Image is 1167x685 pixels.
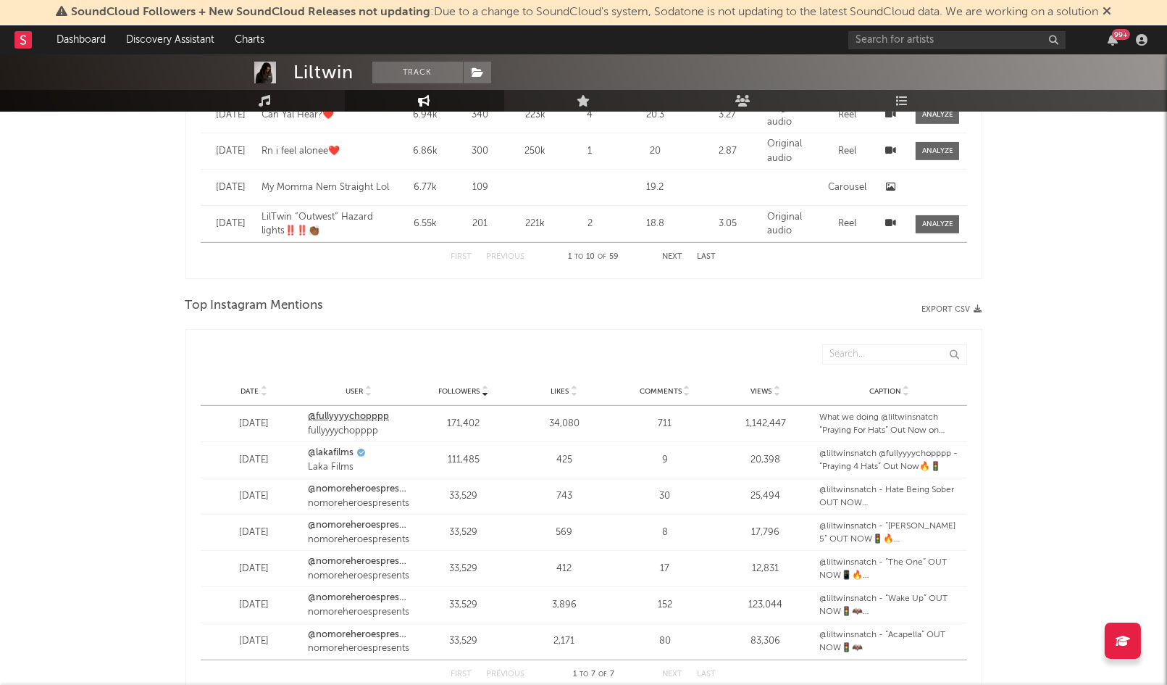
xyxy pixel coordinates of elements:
div: Carousel [825,180,869,195]
div: 412 [517,562,611,576]
div: nomoreheroespresents [308,569,409,584]
div: 80 [618,634,711,649]
div: 221k [513,217,558,231]
div: 569 [517,526,611,540]
span: Date [240,387,259,396]
input: Search for artists [848,31,1066,49]
button: Previous [487,671,525,678]
div: [DATE] [208,217,255,231]
button: Last [698,253,716,261]
div: 1 7 7 [554,666,634,684]
button: First [451,671,472,678]
div: Original audio [767,101,818,129]
div: 3,896 [517,598,611,613]
div: 33,529 [417,526,510,540]
div: 34,080 [517,417,611,431]
div: @liltwinsnatch - “[PERSON_NAME] 5” OUT NOW🚦🔥 Dir. - @delahoyne VHS / Grip - @editsby_monches [819,520,959,546]
div: My Momma Nem Straight Lol [262,180,396,195]
div: 111,485 [417,453,510,468]
div: 18.8 [622,217,687,231]
div: 223k [513,108,558,123]
div: 33,529 [417,489,510,504]
span: Followers [438,387,480,396]
div: @liltwinsnatch - Hate Being Sober OUT NOW Dir. - @_ljayprod [819,483,959,510]
span: User [346,387,363,396]
div: 6.94k [403,108,448,123]
div: Can Yal Hear?❤️ [262,108,396,123]
span: Views [750,387,771,396]
div: 340 [455,108,506,123]
div: 711 [618,417,711,431]
div: 9 [618,453,711,468]
div: 1,142,447 [719,417,812,431]
div: 17,796 [719,526,812,540]
div: 20.3 [622,108,687,123]
a: @nomoreheroespresents [308,518,409,533]
button: Next [663,253,683,261]
div: nomoreheroespresents [308,497,409,511]
a: Charts [225,25,275,54]
div: 3.05 [695,217,760,231]
div: [DATE] [208,108,255,123]
div: 33,529 [417,634,510,649]
div: 19.2 [622,180,687,195]
button: 99+ [1108,34,1118,46]
div: 3.27 [695,108,760,123]
div: Original audio [767,137,818,165]
span: Likes [551,387,569,396]
div: @liltwinsnatch @fullyyyychopppp - “Praying 4 Hats” Out Now🔥🚦 [819,447,959,473]
div: Reel [825,108,869,123]
div: nomoreheroespresents [308,642,409,656]
div: [DATE] [208,526,301,540]
div: [DATE] [208,180,255,195]
span: Comments [640,387,682,396]
a: @fullyyyychopppp [308,410,389,424]
span: : Due to a change to SoundCloud's system, Sodatone is not updating to the latest SoundCloud data.... [71,7,1098,18]
div: nomoreheroespresents [308,533,409,547]
div: 6.86k [403,144,448,159]
input: Search... [822,344,967,365]
div: [DATE] [208,417,301,431]
div: Reel [825,144,869,159]
div: 425 [517,453,611,468]
button: Previous [487,253,525,261]
div: [DATE] [208,144,255,159]
a: @nomoreheroespresents [308,482,409,497]
div: 123,044 [719,598,812,613]
a: Discovery Assistant [116,25,225,54]
div: Reel [825,217,869,231]
div: 17 [618,562,711,576]
div: 250k [513,144,558,159]
span: SoundCloud Followers + New SoundCloud Releases not updating [71,7,430,18]
button: Last [698,671,716,678]
div: 152 [618,598,711,613]
div: 1 10 59 [554,249,634,266]
div: 4 [564,108,615,123]
a: @lakafilms [308,446,354,460]
div: [DATE] [208,598,301,613]
div: 201 [455,217,506,231]
span: Top Instagram Mentions [185,297,324,315]
div: [DATE] [208,634,301,649]
div: 743 [517,489,611,504]
span: of [598,254,607,260]
div: 83,306 [719,634,812,649]
div: 171,402 [417,417,510,431]
div: @liltwinsnatch - “Wake Up” OUT NOW🚦🦇 Dir. | @_ljayprod @sintrillest [819,592,959,618]
div: LilTwin “Outwest” Hazard lights‼️‼️👏🏾 [262,210,396,238]
div: @liltwinsnatch - “The One” OUT NOW📱🔥 Dir. - @_ljayprod [819,556,959,582]
div: What we doing @liltwinsnatch “Praying For Hats” Out Now on @louvisualz Channel 🔥🔥🔥🌪️ [819,411,959,437]
button: Export CSV [922,305,982,314]
div: nomoreheroespresents [308,605,409,620]
span: Dismiss [1103,7,1111,18]
div: 2.87 [695,144,760,159]
div: 30 [618,489,711,504]
div: Laka Films [308,460,409,475]
div: 2,171 [517,634,611,649]
div: 25,494 [719,489,812,504]
div: @liltwinsnatch - “Acapella” OUT NOW🚦🦇 [819,628,959,655]
div: 33,529 [417,562,510,576]
div: 20,398 [719,453,812,468]
button: Next [663,671,683,678]
div: Original audio [767,210,818,238]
